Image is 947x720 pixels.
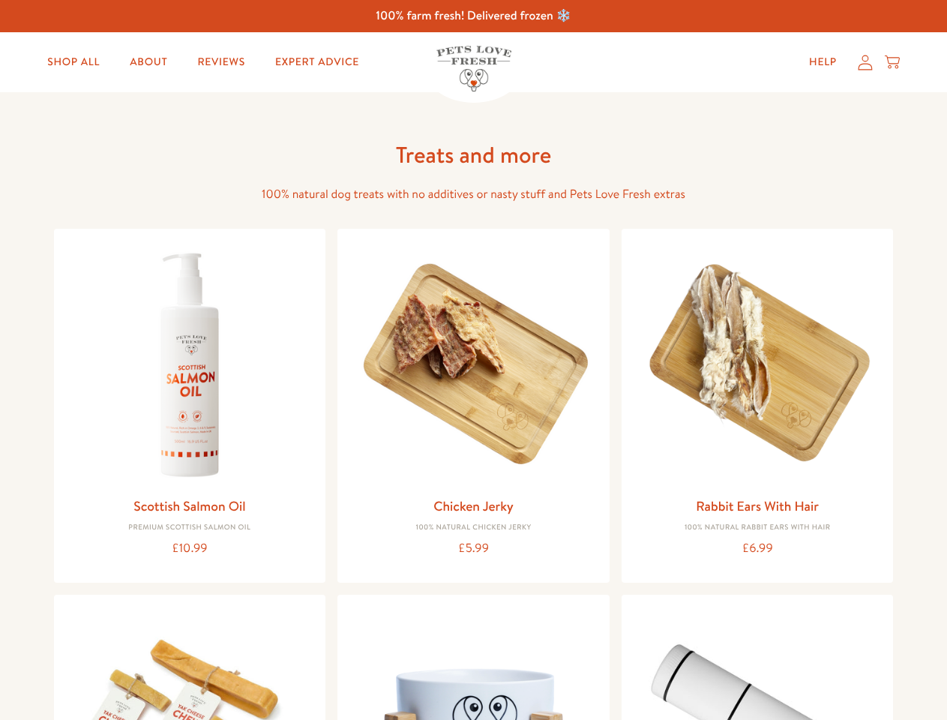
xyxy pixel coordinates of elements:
a: Scottish Salmon Oil [133,496,245,515]
a: Rabbit Ears With Hair [696,496,819,515]
div: £6.99 [634,538,882,559]
h1: Treats and more [234,140,714,169]
div: 100% Natural Rabbit Ears with hair [634,523,882,532]
img: Chicken Jerky [349,241,598,489]
a: Expert Advice [263,47,371,77]
img: Pets Love Fresh [436,46,511,91]
a: About [118,47,179,77]
div: £5.99 [349,538,598,559]
div: £10.99 [66,538,314,559]
a: Shop All [35,47,112,77]
a: Chicken Jerky [433,496,514,515]
img: Scottish Salmon Oil [66,241,314,489]
a: Reviews [185,47,256,77]
div: Premium Scottish Salmon Oil [66,523,314,532]
div: 100% Natural Chicken Jerky [349,523,598,532]
img: Rabbit Ears With Hair [634,241,882,489]
a: Help [797,47,849,77]
span: 100% natural dog treats with no additives or nasty stuff and Pets Love Fresh extras [262,186,685,202]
